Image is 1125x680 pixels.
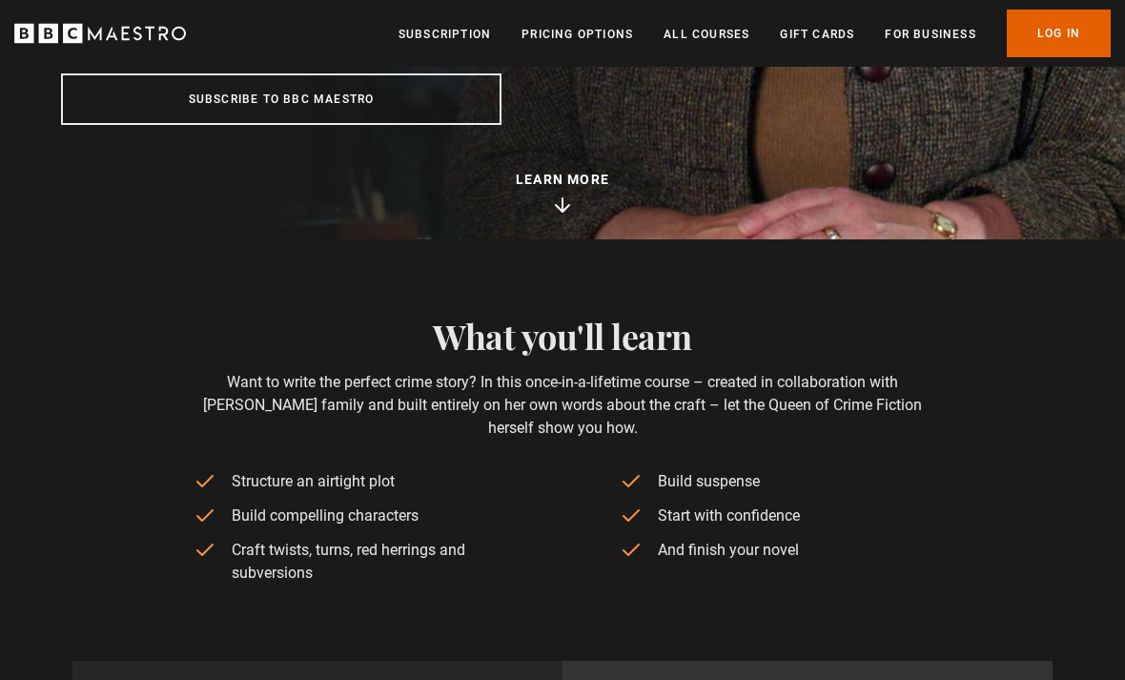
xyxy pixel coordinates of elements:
[14,19,186,48] svg: BBC Maestro
[194,539,506,585] li: Craft twists, turns, red herrings and subversions
[1007,10,1111,57] a: Log In
[399,10,1111,57] nav: Primary
[194,316,932,356] h2: What you'll learn
[399,25,491,44] a: Subscription
[194,470,506,493] li: Structure an airtight plot
[620,539,932,562] li: And finish your novel
[516,170,609,190] p: Learn more
[664,25,749,44] a: All Courses
[620,470,932,493] li: Build suspense
[620,505,932,527] li: Start with confidence
[885,25,975,44] a: For business
[194,505,506,527] li: Build compelling characters
[522,25,633,44] a: Pricing Options
[780,25,854,44] a: Gift Cards
[61,73,501,125] a: Subscribe to BBC Maestro
[194,371,932,440] p: Want to write the perfect crime story? In this once-in-a-lifetime course – created in collaborati...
